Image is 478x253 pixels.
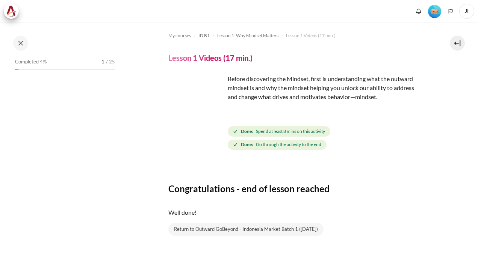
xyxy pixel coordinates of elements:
a: My courses [168,31,191,40]
a: ID B1 [198,31,210,40]
span: Spend at least 8 mins on this activity [256,128,325,135]
h4: Lesson 1 Videos (17 min.) [168,53,253,63]
a: Lesson 1: Why Mindset Matters [217,31,278,40]
p: Before discovering the Mindset, first is understanding what the outward mindset is and why the mi... [168,74,425,101]
strong: Done: [241,128,253,135]
img: Level #1 [428,5,441,18]
a: Architeck Architeck [4,4,23,19]
span: Go through the activity to the end [256,141,321,148]
span: Lesson 1 Videos (17 min.) [286,32,336,39]
img: fdf [168,74,225,131]
span: / 25 [106,58,115,66]
a: User menu [459,4,474,19]
nav: Navigation bar [168,30,425,42]
div: Level #1 [428,4,441,18]
span: Lesson 1: Why Mindset Matters [217,32,278,39]
button: Languages [445,6,456,17]
a: Level #1 [425,4,444,18]
span: Completed 4% [15,58,47,66]
a: Lesson 1 Videos (17 min.) [286,31,336,40]
div: 4% [15,69,19,70]
strong: Done: [241,141,253,148]
a: Return to Outward GoBeyond - Indonesia Market Batch 1 ([DATE]) [168,223,324,236]
img: Architeck [6,6,17,17]
h3: Congratulations - end of lesson reached [168,183,425,194]
span: 1 [101,58,104,66]
span: JI [459,4,474,19]
div: Completion requirements for Lesson 1 Videos (17 min.) [228,125,425,151]
span: ID B1 [198,32,210,39]
p: Well done! [168,208,425,217]
span: My courses [168,32,191,39]
div: Show notification window with no new notifications [413,6,424,17]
